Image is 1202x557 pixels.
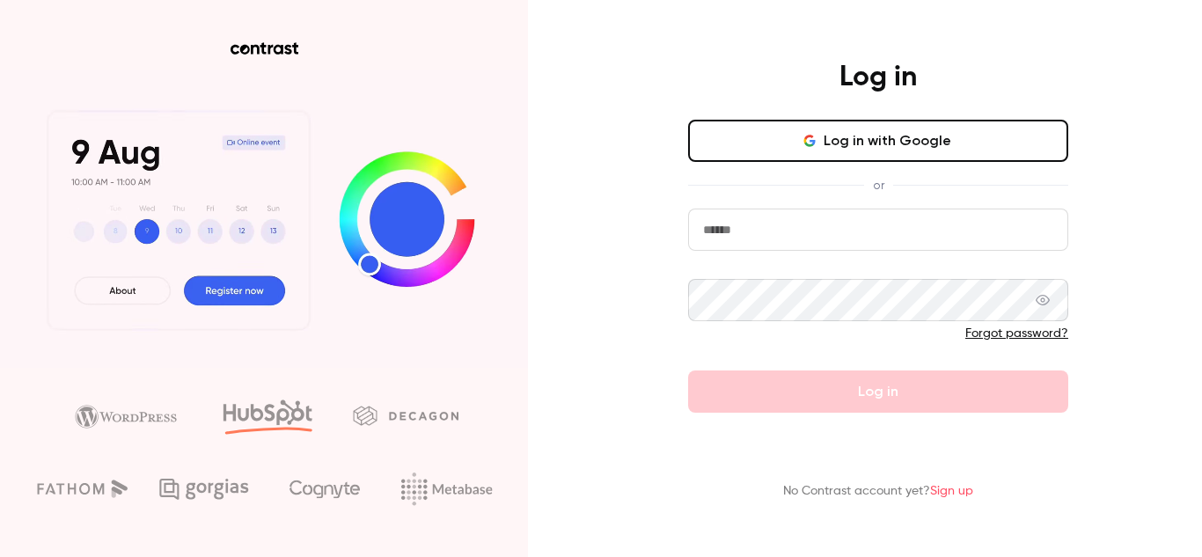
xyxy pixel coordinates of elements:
[688,120,1068,162] button: Log in with Google
[353,406,458,425] img: decagon
[864,176,893,194] span: or
[783,482,973,501] p: No Contrast account yet?
[930,485,973,497] a: Sign up
[965,327,1068,340] a: Forgot password?
[839,60,917,95] h4: Log in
